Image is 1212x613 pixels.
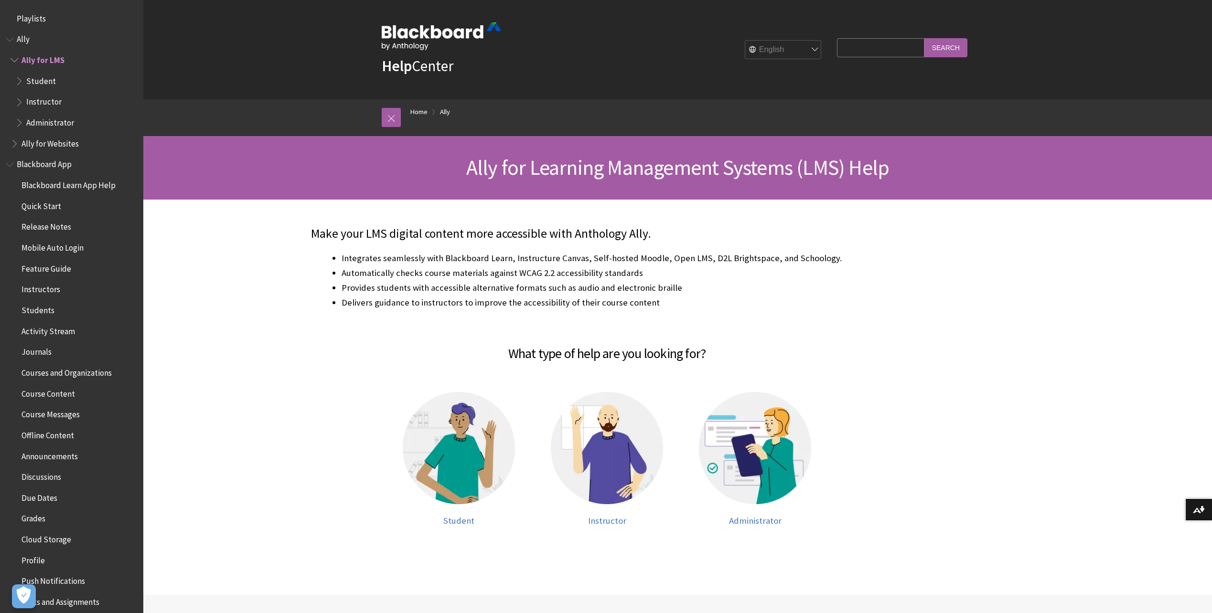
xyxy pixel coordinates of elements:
span: Offline Content [21,427,74,440]
span: Instructor [26,94,62,107]
button: Open Preferences [12,584,36,608]
span: Ally for Learning Management Systems (LMS) Help [466,154,889,180]
input: Search [924,38,967,57]
li: Delivers guidance to instructors to improve the accessibility of their course content [342,296,903,323]
span: Student [443,515,474,526]
span: Release Notes [21,219,71,232]
span: Ally [17,32,30,44]
span: Journals [21,344,52,357]
img: Instructor [551,392,663,504]
img: Student [403,392,515,504]
span: Instructors [21,282,60,295]
span: Course Messages [21,406,80,419]
span: Playlists [17,11,46,23]
a: Ally [440,106,450,118]
a: HelpCenter [382,56,453,75]
nav: Book outline for Playlists [6,11,138,27]
span: Courses and Organizations [21,365,112,378]
span: Students [21,302,54,315]
span: Quick Start [21,198,61,211]
span: Mobile Auto Login [21,240,84,253]
select: Site Language Selector [745,41,822,60]
span: Activity Stream [21,323,75,336]
span: Grades [21,511,45,524]
a: Home [410,106,428,118]
li: Integrates seamlessly with Blackboard Learn, Instructure Canvas, Self-hosted Moodle, Open LMS, D2... [342,252,903,265]
img: Blackboard by Anthology [382,22,501,50]
span: Announcements [21,448,78,461]
nav: Book outline for Anthology Ally Help [6,32,138,152]
span: Blackboard App [17,157,72,169]
img: Administrator [699,392,811,504]
span: Administrator [26,115,74,127]
li: Automatically checks course materials against WCAG 2.2 accessibility standards [342,266,903,280]
a: Instructor Instructor [543,392,672,526]
a: Student Student [395,392,524,526]
span: Ally for Websites [21,136,79,148]
span: Push Notifications [21,573,85,586]
span: Feature Guide [21,261,71,274]
span: Blackboard Learn App Help [21,177,116,190]
span: Instructor [588,515,626,526]
span: Tests and Assignments [21,594,99,607]
span: Student [26,73,56,86]
a: Administrator Administrator [691,392,820,526]
span: Administrator [729,515,782,526]
strong: Help [382,56,412,75]
li: Provides students with accessible alternative formats such as audio and electronic braille [342,281,903,295]
span: Ally for LMS [21,52,64,65]
h2: What type of help are you looking for? [311,332,903,363]
span: Course Content [21,386,75,399]
p: Make your LMS digital content more accessible with Anthology Ally. [311,225,903,243]
span: Discussions [21,469,61,482]
span: Due Dates [21,490,57,503]
span: Cloud Storage [21,531,71,544]
span: Profile [21,552,45,565]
